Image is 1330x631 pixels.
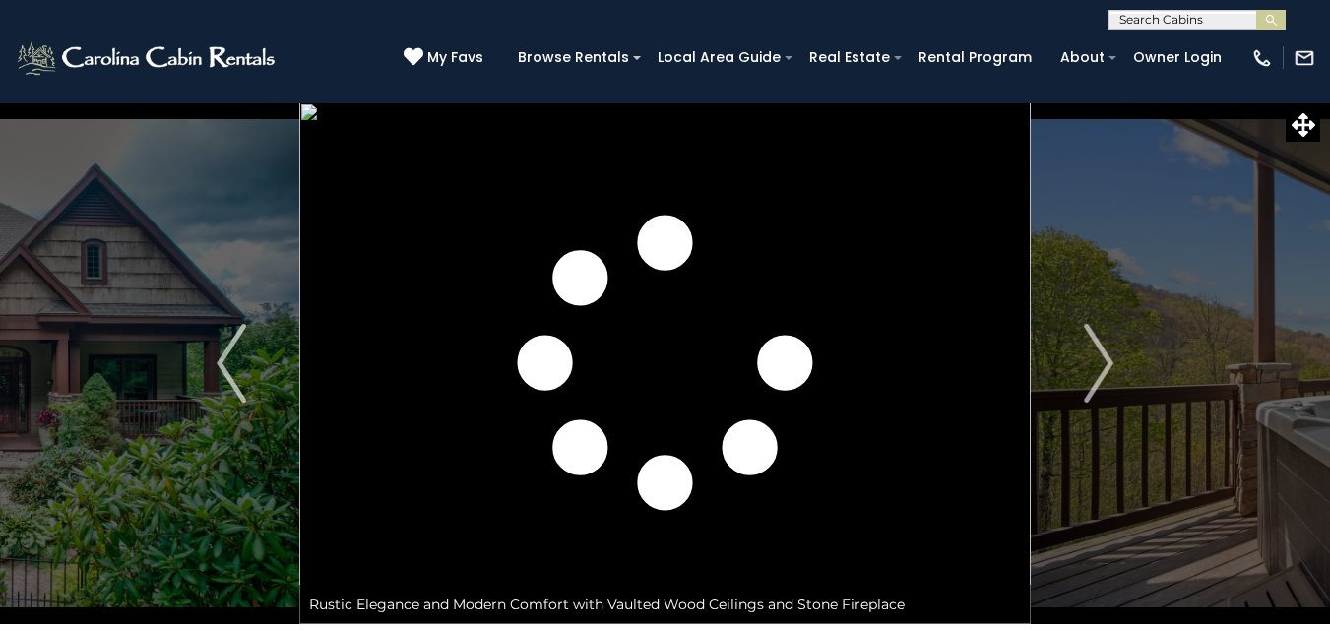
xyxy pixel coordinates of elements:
[404,47,488,69] a: My Favs
[15,38,281,78] img: White-1-2.png
[1123,42,1232,73] a: Owner Login
[799,42,900,73] a: Real Estate
[909,42,1042,73] a: Rental Program
[1050,42,1114,73] a: About
[1294,47,1315,69] img: mail-regular-white.png
[508,42,639,73] a: Browse Rentals
[1031,102,1167,624] button: Next
[299,585,1031,624] div: Rustic Elegance and Modern Comfort with Vaulted Wood Ceilings and Stone Fireplace
[648,42,791,73] a: Local Area Guide
[217,324,246,403] img: arrow
[427,47,483,68] span: My Favs
[163,102,299,624] button: Previous
[1084,324,1113,403] img: arrow
[1251,47,1273,69] img: phone-regular-white.png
